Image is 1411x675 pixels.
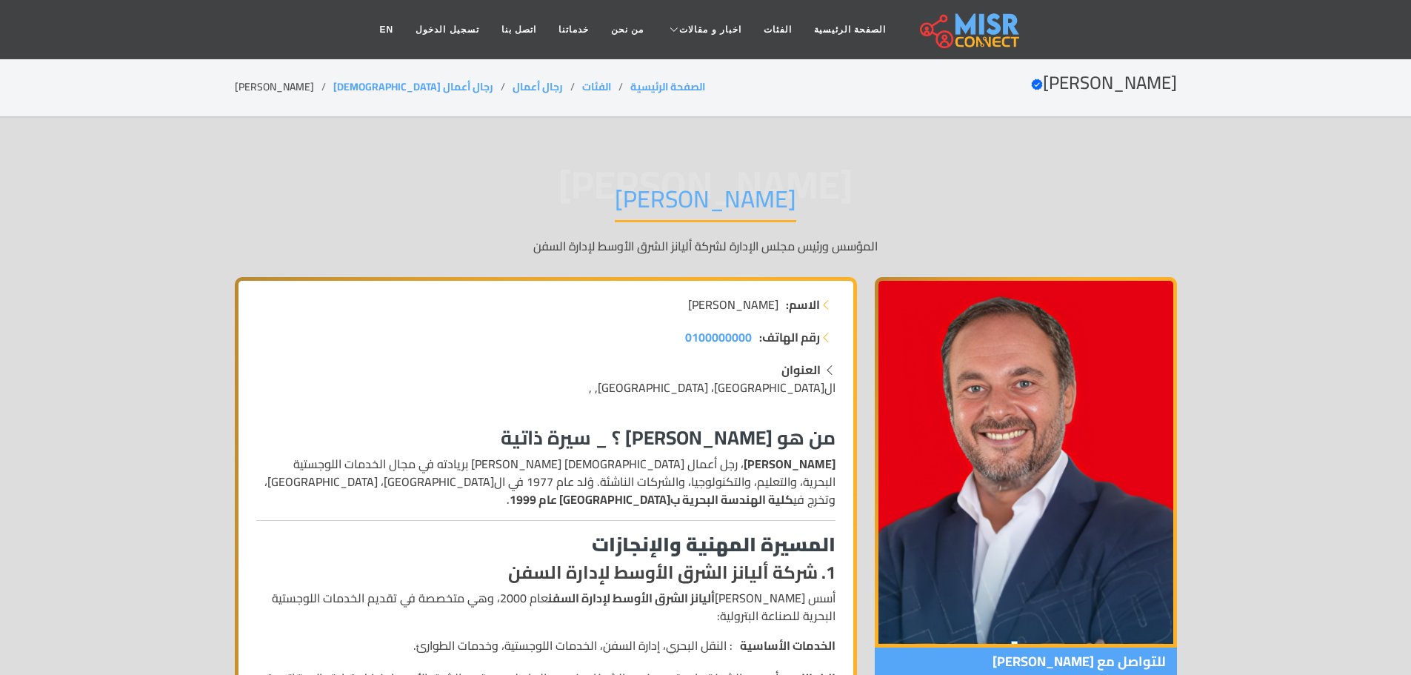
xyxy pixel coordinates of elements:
[1031,73,1177,94] h2: [PERSON_NAME]
[679,23,741,36] span: اخبار و مقالات
[740,636,835,654] strong: الخدمات الأساسية
[753,16,803,44] a: الفئات
[547,16,600,44] a: خدماتنا
[256,636,835,654] li: : النقل البحري، إدارة السفن، الخدمات اللوجستية، وخدمات الطوارئ.
[744,453,835,475] strong: [PERSON_NAME]
[781,359,821,381] strong: العنوان
[235,237,1177,255] p: المؤسس ورئيس مجلس الإدارة لشركة أليانز الشرق الأوسط لإدارة السفن
[490,16,547,44] a: اتصل بنا
[786,296,820,313] strong: الاسم:
[759,328,820,346] strong: رقم الهاتف:
[333,77,493,96] a: رجال أعمال [DEMOGRAPHIC_DATA]
[582,77,611,96] a: الفئات
[615,184,796,222] h1: [PERSON_NAME]
[256,589,835,625] p: أسس [PERSON_NAME] عام 2000، وهي متخصصة في تقديم الخدمات اللوجستية البحرية للصناعة البترولية:
[256,426,835,449] h3: من هو [PERSON_NAME] ؟ _ سيرة ذاتية
[548,587,715,609] strong: أليانز الشرق الأوسط لإدارة السفن
[592,526,835,562] strong: المسيرة المهنية والإنجازات
[510,488,793,511] strong: كلية الهندسة البحرية ب[GEOGRAPHIC_DATA] عام 1999
[685,326,752,348] span: 0100000000
[803,16,897,44] a: الصفحة الرئيسية
[235,79,333,95] li: [PERSON_NAME]
[369,16,405,44] a: EN
[1031,79,1043,90] svg: Verified account
[404,16,490,44] a: تسجيل الدخول
[600,16,655,44] a: من نحن
[875,277,1177,648] img: أحمد طارق خليل
[508,556,835,589] strong: 1. شركة أليانز الشرق الأوسط لإدارة السفن
[688,296,778,313] span: [PERSON_NAME]
[630,77,705,96] a: الصفحة الرئيسية
[256,455,835,508] p: ، رجل أعمال [DEMOGRAPHIC_DATA] [PERSON_NAME] بريادته في مجال الخدمات اللوجستية البحرية، والتعليم،...
[655,16,753,44] a: اخبار و مقالات
[589,376,835,399] span: ال[GEOGRAPHIC_DATA]، [GEOGRAPHIC_DATA], ,
[513,77,563,96] a: رجال أعمال
[920,11,1019,48] img: main.misr_connect
[685,328,752,346] a: 0100000000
